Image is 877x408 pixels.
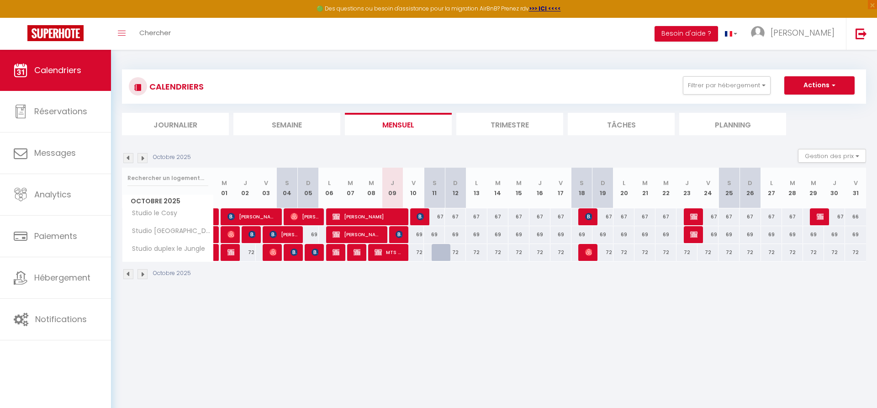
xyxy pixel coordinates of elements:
[487,208,508,225] div: 67
[508,168,529,208] th: 15
[676,244,697,261] div: 72
[132,18,178,50] a: Chercher
[751,26,765,40] img: ...
[655,26,718,42] button: Besoin d'aide ?
[824,208,845,225] div: 67
[803,168,824,208] th: 29
[487,168,508,208] th: 14
[784,76,855,95] button: Actions
[845,226,866,243] div: 69
[824,168,845,208] th: 30
[571,168,592,208] th: 18
[243,179,247,187] abbr: J
[269,244,276,261] span: [PERSON_NAME]
[761,208,782,225] div: 67
[312,244,318,261] span: [PERSON_NAME]
[685,179,689,187] abbr: J
[466,226,487,243] div: 69
[139,28,171,37] span: Chercher
[690,208,697,225] span: [PERSON_NAME]
[824,244,845,261] div: 72
[782,168,803,208] th: 28
[403,244,424,261] div: 72
[663,179,669,187] abbr: M
[856,28,867,39] img: logout
[291,208,318,225] span: [PERSON_NAME]
[529,168,550,208] th: 16
[550,208,571,225] div: 67
[719,244,740,261] div: 72
[348,179,353,187] abbr: M
[248,226,255,243] span: [PERSON_NAME]
[811,179,816,187] abbr: M
[529,208,550,225] div: 67
[529,244,550,261] div: 72
[333,226,381,243] span: [PERSON_NAME]
[642,179,648,187] abbr: M
[854,179,858,187] abbr: V
[391,179,394,187] abbr: J
[369,179,374,187] abbr: M
[803,244,824,261] div: 72
[412,179,416,187] abbr: V
[550,168,571,208] th: 17
[403,168,424,208] th: 10
[592,244,613,261] div: 72
[623,179,625,187] abbr: L
[34,272,90,283] span: Hébergement
[122,113,229,135] li: Journalier
[235,244,256,261] div: 72
[550,244,571,261] div: 72
[319,168,340,208] th: 06
[740,226,761,243] div: 69
[445,208,466,225] div: 67
[396,226,402,243] span: [PERSON_NAME]
[761,168,782,208] th: 27
[445,226,466,243] div: 69
[727,179,731,187] abbr: S
[214,168,235,208] th: 01
[771,27,835,38] span: [PERSON_NAME]
[433,179,437,187] abbr: S
[424,208,445,225] div: 67
[585,208,592,225] span: [PERSON_NAME]
[683,76,771,95] button: Filtrer par hébergement
[592,168,613,208] th: 19
[634,168,655,208] th: 21
[345,113,452,135] li: Mensuel
[214,244,218,261] a: [PERSON_NAME]
[124,244,207,254] span: Studio duplex le Jungle
[417,208,423,225] span: [PERSON_NAME]
[333,244,339,261] span: MTS FRANCE .
[35,313,87,325] span: Notifications
[719,208,740,225] div: 67
[27,25,84,41] img: Super Booking
[529,5,561,12] strong: >>> ICI <<<<
[424,168,445,208] th: 11
[634,244,655,261] div: 72
[127,170,208,186] input: Rechercher un logement...
[706,179,710,187] abbr: V
[403,226,424,243] div: 69
[382,168,403,208] th: 09
[697,226,719,243] div: 69
[445,244,466,261] div: 72
[676,168,697,208] th: 23
[256,168,277,208] th: 03
[568,113,675,135] li: Tâches
[803,226,824,243] div: 69
[655,244,676,261] div: 72
[516,179,522,187] abbr: M
[761,226,782,243] div: 69
[782,226,803,243] div: 69
[424,226,445,243] div: 69
[495,179,501,187] abbr: M
[719,168,740,208] th: 25
[550,226,571,243] div: 69
[613,168,634,208] th: 20
[761,244,782,261] div: 72
[613,226,634,243] div: 69
[298,226,319,243] div: 69
[487,226,508,243] div: 69
[529,226,550,243] div: 69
